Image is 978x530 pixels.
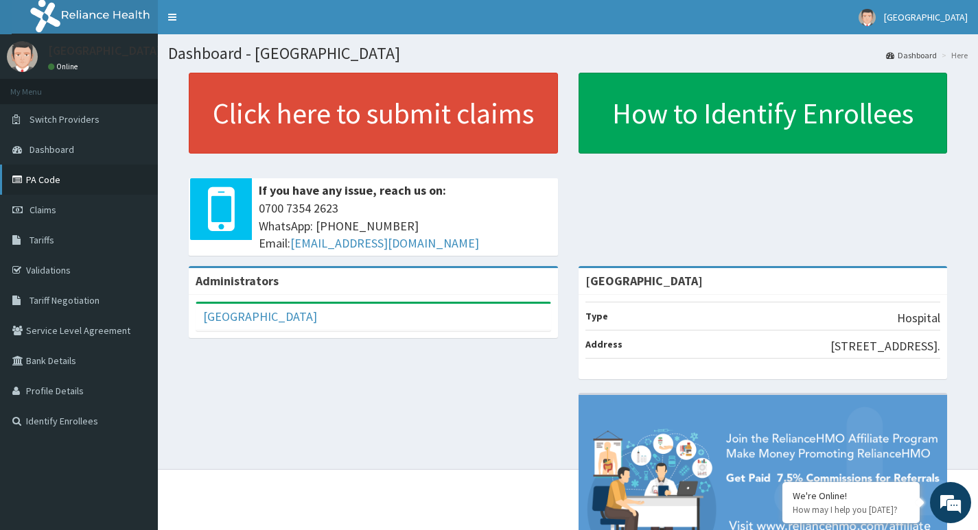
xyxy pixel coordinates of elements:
b: Type [585,310,608,322]
strong: [GEOGRAPHIC_DATA] [585,273,703,289]
p: [GEOGRAPHIC_DATA] [48,45,161,57]
span: Tariff Negotiation [30,294,100,306]
a: How to Identify Enrollees [579,73,948,154]
span: Claims [30,204,56,216]
span: [GEOGRAPHIC_DATA] [884,11,968,23]
a: Online [48,62,81,71]
span: 0700 7354 2623 WhatsApp: [PHONE_NUMBER] Email: [259,200,551,252]
img: User Image [7,41,38,72]
img: User Image [859,9,876,26]
b: Administrators [196,273,279,289]
div: We're Online! [793,490,909,502]
b: Address [585,338,622,350]
h1: Dashboard - [GEOGRAPHIC_DATA] [168,45,968,62]
span: Tariffs [30,234,54,246]
a: [GEOGRAPHIC_DATA] [203,309,317,324]
b: If you have any issue, reach us on: [259,182,446,198]
span: Switch Providers [30,113,100,125]
li: Here [938,49,968,61]
span: Dashboard [30,143,74,156]
a: [EMAIL_ADDRESS][DOMAIN_NAME] [290,235,479,251]
p: How may I help you today? [793,504,909,516]
p: [STREET_ADDRESS]. [830,337,940,355]
a: Dashboard [886,49,937,61]
a: Click here to submit claims [189,73,558,154]
p: Hospital [897,309,940,327]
